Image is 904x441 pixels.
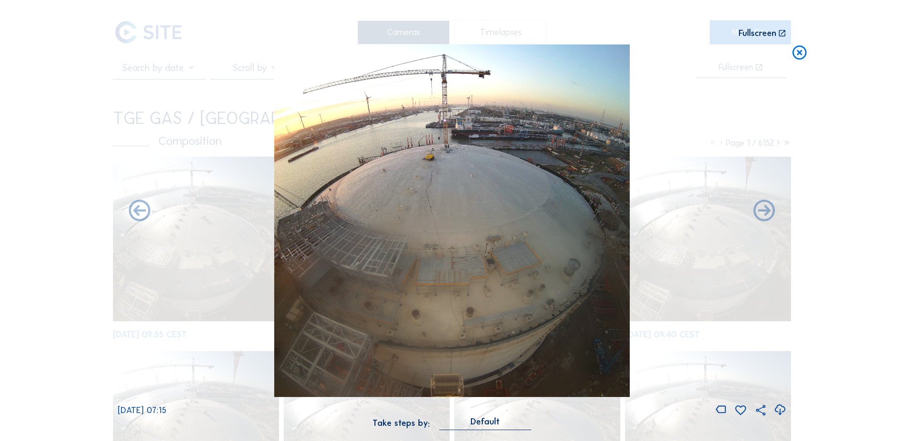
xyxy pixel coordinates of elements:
i: Back [751,199,777,225]
div: Take steps by: [373,419,430,427]
img: Image [274,44,630,397]
div: Fullscreen [739,29,776,38]
i: Forward [127,199,153,225]
div: Default [439,417,531,430]
span: [DATE] 07:15 [118,405,166,415]
div: Default [470,417,500,426]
